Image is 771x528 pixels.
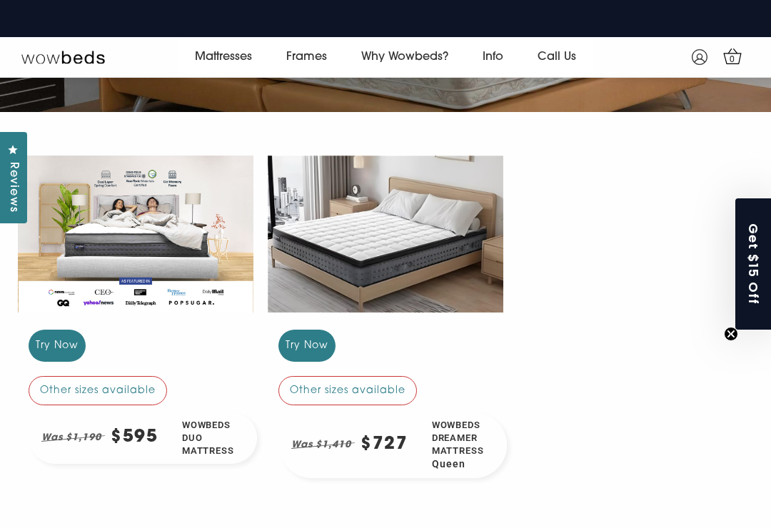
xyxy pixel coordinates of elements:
[18,146,253,476] a: Try Now Other sizes available Was $1,190 $595 Wowbeds Duo Mattress
[361,436,408,454] div: $727
[432,457,484,472] span: Queen
[745,223,763,305] span: Get $15 Off
[29,376,167,405] div: Other sizes available
[278,330,336,362] div: Try Now
[520,37,593,77] a: Call Us
[278,376,417,405] div: Other sizes available
[41,429,105,447] em: Was $1,190
[725,53,740,67] span: 0
[724,327,738,341] button: Close teaser
[178,37,269,77] a: Mattresses
[291,436,355,454] em: Was $1,410
[344,37,465,77] a: Why Wowbeds?
[29,330,86,362] div: Try Now
[4,162,22,213] span: Reviews
[465,37,520,77] a: Info
[720,44,745,68] a: 0
[111,429,158,447] div: $595
[420,412,507,478] div: Wowbeds Dreamer Mattress
[735,198,771,330] div: Get $15 OffClose teaser
[268,146,503,489] a: Try Now Other sizes available Was $1,410 $727 Wowbeds Dreamer MattressQueen
[21,50,105,64] img: Wow Beds Logo
[269,37,344,77] a: Frames
[170,412,257,464] div: Wowbeds Duo Mattress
